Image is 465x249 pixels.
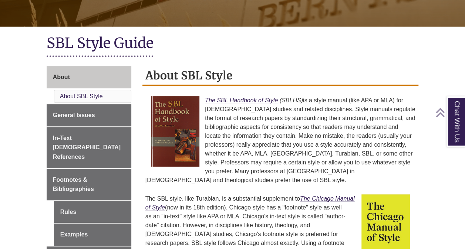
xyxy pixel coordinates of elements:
[53,112,95,118] span: General Issues
[145,195,355,211] a: The Chicago Manual of Style
[47,127,131,168] a: In-Text [DEMOGRAPHIC_DATA] References
[60,93,103,99] a: About SBL Style
[47,66,131,88] a: About
[54,224,131,246] a: Examples
[47,34,419,54] h1: SBL Style Guide
[205,97,278,103] a: The SBL Handbook of Style
[145,93,416,188] p: is a style manual (like APA or MLA) for [DEMOGRAPHIC_DATA] studies and related disciplines. Style...
[142,66,419,86] h2: About SBL Style
[47,104,131,126] a: General Issues
[53,135,121,160] span: In-Text [DEMOGRAPHIC_DATA] References
[54,201,131,223] a: Rules
[47,169,131,200] a: Footnotes & Bibliographies
[53,177,94,192] span: Footnotes & Bibliographies
[53,74,70,80] span: About
[435,108,463,117] a: Back to Top
[280,97,303,103] em: (SBLHS)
